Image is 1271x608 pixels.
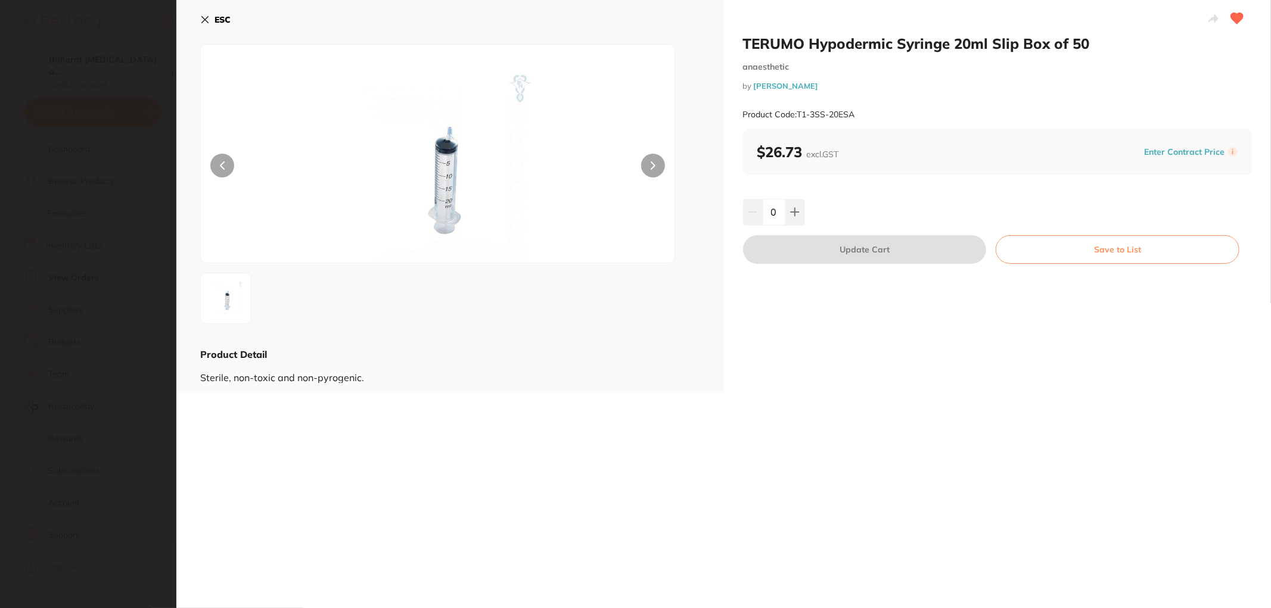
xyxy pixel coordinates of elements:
[743,35,1253,52] h2: TERUMO Hypodermic Syringe 20ml Slip Box of 50
[757,143,839,161] b: $26.73
[215,14,231,25] b: ESC
[743,235,987,264] button: Update Cart
[743,62,1253,72] small: anaesthetic
[204,277,247,320] img: MEVTQS5qcGc
[743,110,855,120] small: Product Code: T1-3SS-20ESA
[200,10,231,30] button: ESC
[200,361,700,383] div: Sterile, non-toxic and non-pyrogenic.
[1141,146,1228,158] button: Enter Contract Price
[996,235,1239,264] button: Save to List
[296,74,580,263] img: MEVTQS5qcGc
[807,149,839,160] span: excl. GST
[1228,147,1238,157] label: i
[200,348,267,360] b: Product Detail
[743,82,1253,91] small: by
[754,81,819,91] a: [PERSON_NAME]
